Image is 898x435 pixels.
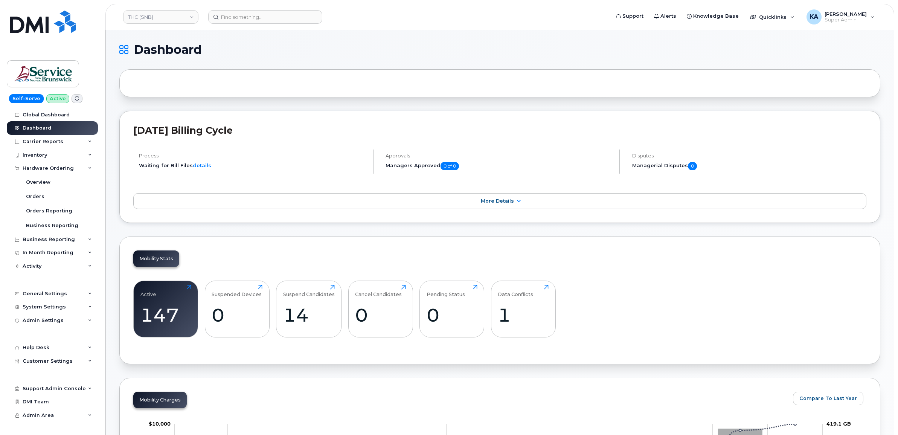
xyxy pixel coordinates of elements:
[793,392,863,405] button: Compare To Last Year
[498,285,549,333] a: Data Conflicts1
[139,162,366,169] li: Waiting for Bill Files
[212,304,262,326] div: 0
[133,125,866,136] h2: [DATE] Billing Cycle
[799,395,857,402] span: Compare To Last Year
[427,304,477,326] div: 0
[140,285,156,297] div: Active
[826,421,851,427] tspan: 419.1 GB
[632,162,866,170] h5: Managerial Disputes
[134,44,202,55] span: Dashboard
[427,285,477,333] a: Pending Status0
[149,421,171,427] tspan: $10,000
[386,162,613,170] h5: Managers Approved
[140,285,191,333] a: Active147
[140,304,191,326] div: 147
[427,285,465,297] div: Pending Status
[355,285,402,297] div: Cancel Candidates
[386,153,613,159] h4: Approvals
[688,162,697,170] span: 0
[632,153,866,159] h4: Disputes
[498,285,533,297] div: Data Conflicts
[139,153,366,159] h4: Process
[283,285,335,333] a: Suspend Candidates14
[498,304,549,326] div: 1
[283,304,335,326] div: 14
[355,304,406,326] div: 0
[193,162,211,168] a: details
[355,285,406,333] a: Cancel Candidates0
[481,198,514,204] span: More Details
[212,285,262,297] div: Suspended Devices
[149,421,171,427] g: $0
[441,162,459,170] span: 0 of 0
[212,285,262,333] a: Suspended Devices0
[283,285,335,297] div: Suspend Candidates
